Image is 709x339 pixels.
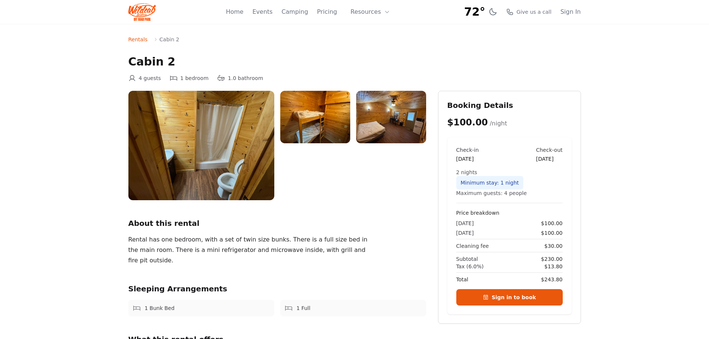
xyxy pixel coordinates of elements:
div: Rental has one bedroom, with a set of twin size bunks. There is a full size bed in the main room.... [128,234,375,266]
span: 1 bedroom [180,74,208,82]
span: Total [456,276,469,283]
a: Pricing [317,7,337,16]
div: [DATE] [536,155,562,163]
span: 1 Full [297,304,310,312]
span: 1 Bunk Bed [145,304,175,312]
a: Give us a call [506,8,552,16]
img: cabin%202%202.jpg [280,91,350,143]
h2: Booking Details [447,100,572,111]
div: Minimum stay: 1 night [456,176,524,189]
div: Maximum guests: 4 people [456,189,563,197]
span: [DATE] [456,229,474,237]
span: $30.00 [544,242,563,250]
span: $230.00 [541,255,563,263]
span: /night [490,120,507,127]
span: Subtotal [456,255,478,263]
span: $100.00 [447,117,488,128]
img: cabin%202%201.jpg [128,91,274,200]
a: Events [252,7,272,16]
span: [DATE] [456,220,474,227]
span: Cleaning fee [456,242,489,250]
h4: Price breakdown [456,209,563,217]
div: Check-in [456,146,479,154]
div: Check-out [536,146,562,154]
a: Home [226,7,243,16]
h1: Cabin 2 [128,55,581,68]
span: $100.00 [541,220,563,227]
span: 72° [464,5,485,19]
span: 4 guests [139,74,161,82]
div: [DATE] [456,155,479,163]
span: Cabin 2 [159,36,179,43]
span: $243.80 [541,276,563,283]
nav: Breadcrumb [128,36,581,43]
div: 2 nights [456,169,563,176]
button: Resources [346,4,395,19]
span: Give us a call [517,8,552,16]
h2: About this rental [128,218,426,228]
a: Camping [281,7,308,16]
span: Tax (6.0%) [456,263,484,270]
span: 1.0 bathroom [228,74,263,82]
a: Rentals [128,36,148,43]
a: Sign In [561,7,581,16]
img: Wildcat Logo [128,3,156,21]
a: Sign in to book [456,289,563,306]
span: $100.00 [541,229,563,237]
h2: Sleeping Arrangements [128,284,426,294]
img: cabin%202%203.jpg [356,91,426,143]
span: $13.80 [544,263,563,270]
